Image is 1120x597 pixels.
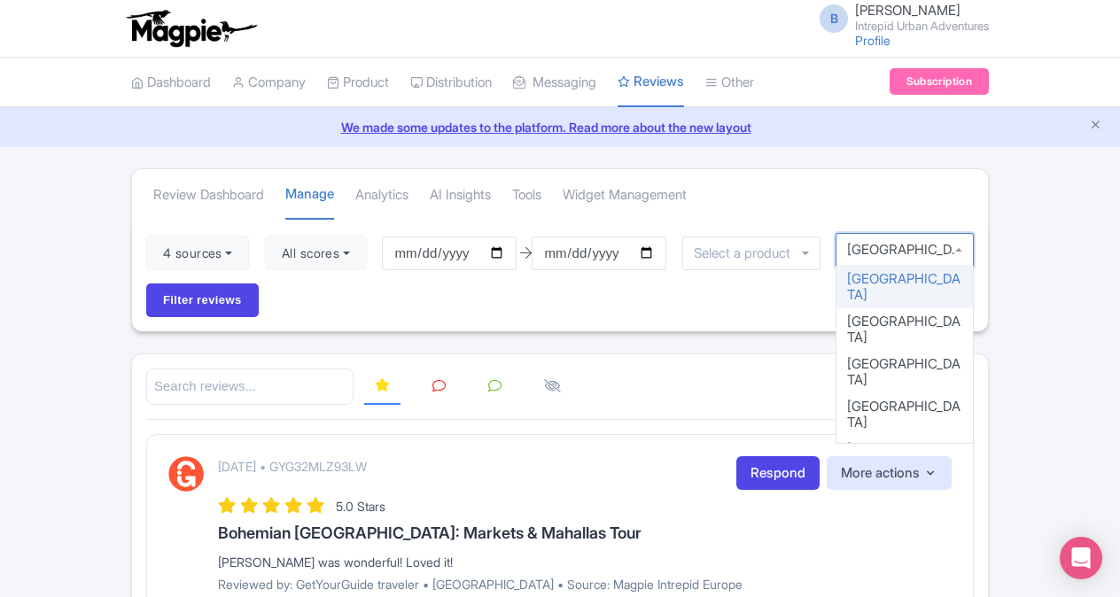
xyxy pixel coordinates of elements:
div: [GEOGRAPHIC_DATA] [836,351,973,393]
h3: Bohemian [GEOGRAPHIC_DATA]: Markets & Mahallas Tour [218,524,952,542]
span: [PERSON_NAME] [855,2,961,19]
span: 5.0 Stars [336,499,385,514]
a: Review Dashboard [153,171,264,220]
a: Profile [855,33,891,48]
img: logo-ab69f6fb50320c5b225c76a69d11143b.png [122,9,260,48]
a: Messaging [513,58,596,107]
a: Company [232,58,306,107]
a: Distribution [410,58,492,107]
div: [GEOGRAPHIC_DATA] [836,393,973,436]
div: [GEOGRAPHIC_DATA] [836,266,973,308]
small: Intrepid Urban Adventures [855,20,989,32]
input: Select a product [694,245,800,261]
div: [PERSON_NAME] was wonderful! Loved it! [218,553,952,571]
p: Reviewed by: GetYourGuide traveler • [GEOGRAPHIC_DATA] • Source: Magpie Intrepid Europe [218,575,952,593]
a: We made some updates to the platform. Read more about the new layout [11,118,1109,136]
div: Open Intercom Messenger [1060,537,1102,579]
a: Respond [736,456,820,491]
div: [GEOGRAPHIC_DATA] [836,308,973,351]
a: Tools [512,171,541,220]
div: [GEOGRAPHIC_DATA] [836,436,973,478]
button: 4 sources [146,236,249,271]
a: AI Insights [430,171,491,220]
img: GetYourGuide Logo [168,456,204,492]
button: More actions [827,456,952,491]
a: Product [327,58,389,107]
input: Search reviews... [146,368,354,405]
span: B [820,4,848,33]
a: Reviews [618,58,684,108]
button: All scores [265,236,367,271]
p: [DATE] • GYG32MLZ93LW [218,457,367,476]
div: [GEOGRAPHIC_DATA] [847,242,962,258]
a: Analytics [355,171,408,220]
button: Close announcement [1089,116,1102,136]
input: Filter reviews [146,283,259,317]
a: B [PERSON_NAME] Intrepid Urban Adventures [809,4,989,32]
a: Widget Management [563,171,687,220]
a: Dashboard [131,58,211,107]
a: Manage [285,170,334,221]
a: Other [705,58,754,107]
a: Subscription [890,68,989,95]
